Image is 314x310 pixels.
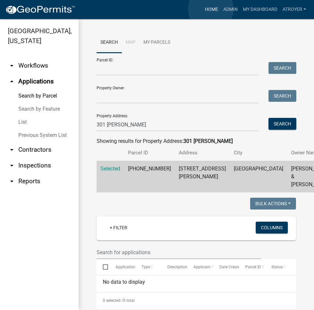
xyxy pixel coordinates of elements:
a: Search [97,32,122,53]
datatable-header-cell: Select [97,259,109,275]
span: Application Number [116,265,151,269]
div: No data to display [97,276,296,292]
datatable-header-cell: Status [265,259,291,275]
i: arrow_drop_down [8,177,16,185]
div: 0 total [97,292,296,309]
i: arrow_drop_down [8,162,16,169]
span: Status [271,265,283,269]
button: Search [268,118,296,130]
span: Date Created [219,265,242,269]
a: My Parcels [139,32,174,53]
span: Applicant [194,265,211,269]
a: Home [202,3,221,16]
a: atroyer [280,3,309,16]
span: Type [141,265,150,269]
th: Parcel ID [124,145,175,161]
a: Admin [221,3,240,16]
button: Search [268,90,296,102]
span: 0 selected / [103,298,123,303]
td: [PHONE_NUMBER] [124,161,175,193]
datatable-header-cell: Description [161,259,187,275]
th: City [230,145,287,161]
a: My Dashboard [240,3,280,16]
button: Columns [256,222,288,233]
td: [STREET_ADDRESS][PERSON_NAME] [175,161,230,193]
button: Search [268,62,296,74]
input: Search for applications [97,246,261,259]
span: Parcel ID [245,265,261,269]
datatable-header-cell: Type [135,259,161,275]
datatable-header-cell: Date Created [213,259,239,275]
datatable-header-cell: Application Number [109,259,135,275]
strong: 301 [PERSON_NAME] [183,138,233,144]
datatable-header-cell: Applicant [187,259,213,275]
span: Description [167,265,187,269]
th: Address [175,145,230,161]
div: Showing results for Property Address: [97,137,296,145]
i: arrow_drop_down [8,146,16,154]
datatable-header-cell: Parcel ID [239,259,265,275]
td: [GEOGRAPHIC_DATA] [230,161,287,193]
i: arrow_drop_down [8,62,16,70]
button: Bulk Actions [250,198,296,210]
i: arrow_drop_up [8,77,16,85]
a: + Filter [104,222,133,233]
a: Selected [101,166,120,172]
